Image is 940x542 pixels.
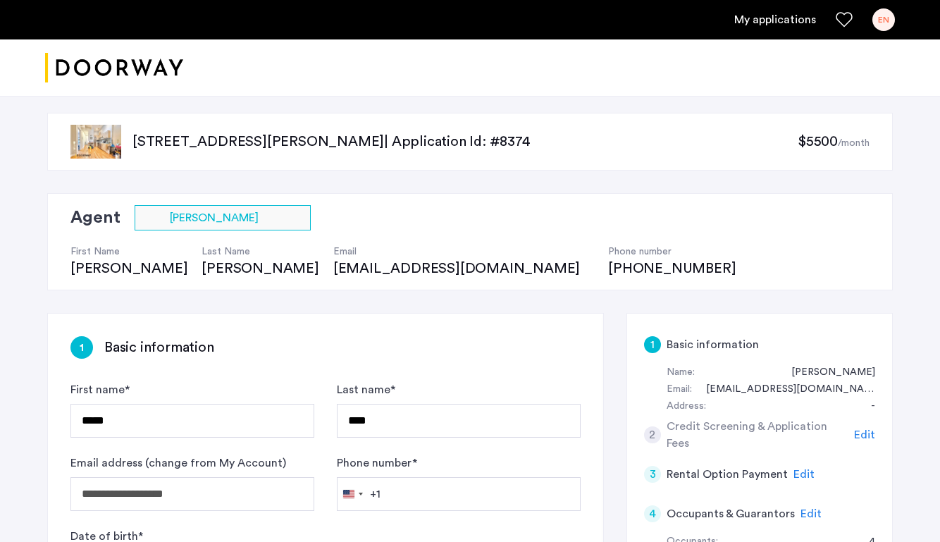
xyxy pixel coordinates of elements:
label: Phone number * [337,455,417,472]
div: [EMAIL_ADDRESS][DOMAIN_NAME] [333,259,594,278]
label: Email address (change from My Account) [70,455,286,472]
div: [PERSON_NAME] [70,259,187,278]
h5: Basic information [667,336,759,353]
h3: Basic information [104,338,214,357]
div: [PERSON_NAME] [202,259,319,278]
div: 1 [644,336,661,353]
div: 2 [644,426,661,443]
span: Edit [793,469,815,480]
label: Last name * [337,381,395,398]
div: wileyneva@gmail.com [692,381,875,398]
h4: Last Name [202,245,319,259]
label: First name * [70,381,130,398]
span: Edit [800,508,822,519]
div: Ethan Neva [777,364,875,381]
h2: Agent [70,205,120,230]
h5: Occupants & Guarantors [667,505,795,522]
h4: Phone number [608,245,736,259]
a: Favorites [836,11,853,28]
img: apartment [70,125,121,159]
sub: /month [838,138,870,148]
img: logo [45,42,183,94]
div: EN [872,8,895,31]
div: 3 [644,466,661,483]
div: Email: [667,381,692,398]
span: Edit [854,429,875,441]
h4: First Name [70,245,187,259]
p: [STREET_ADDRESS][PERSON_NAME] | Application Id: #8374 [132,132,798,152]
div: +1 [370,486,381,503]
div: 4 [644,505,661,522]
div: Address: [667,398,706,415]
h5: Rental Option Payment [667,466,788,483]
button: Selected country [338,478,381,510]
div: 1 [70,336,93,359]
div: - [857,398,875,415]
div: [PHONE_NUMBER] [608,259,736,278]
h4: Email [333,245,594,259]
h5: Credit Screening & Application Fees [667,418,849,452]
a: Cazamio logo [45,42,183,94]
div: Name: [667,364,695,381]
a: My application [734,11,816,28]
span: $5500 [798,135,838,149]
